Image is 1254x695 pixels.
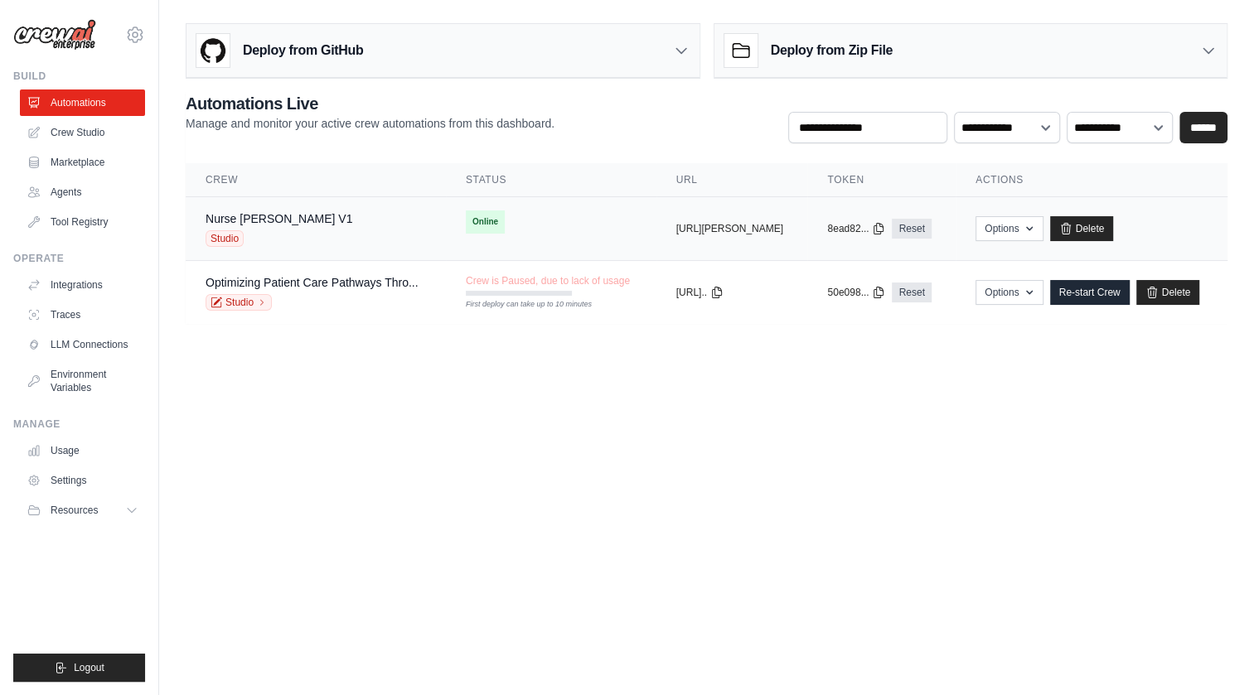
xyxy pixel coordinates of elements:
span: Logout [74,661,104,674]
th: Crew [186,163,446,197]
th: Status [446,163,656,197]
button: Options [976,280,1043,305]
a: Environment Variables [20,361,145,401]
div: Manage [13,417,145,431]
div: Operate [13,252,145,265]
img: Logo [13,19,96,51]
a: Settings [20,467,145,494]
h3: Deploy from Zip File [771,41,893,60]
a: Traces [20,302,145,328]
h2: Automations Live [186,92,554,115]
button: 50e098... [827,286,885,299]
a: Integrations [20,272,145,298]
th: URL [656,163,808,197]
button: [URL][PERSON_NAME] [676,222,783,235]
a: Marketplace [20,149,145,176]
a: Usage [20,437,145,464]
p: Manage and monitor your active crew automations from this dashboard. [186,115,554,132]
a: Automations [20,89,145,116]
button: Logout [13,654,145,682]
a: Nurse [PERSON_NAME] V1 [206,212,352,225]
th: Token [807,163,956,197]
a: Reset [892,219,931,239]
div: Build [13,70,145,83]
button: Resources [20,497,145,524]
img: GitHub Logo [196,34,230,67]
a: Delete [1136,280,1200,305]
button: 8ead82... [827,222,885,235]
div: First deploy can take up to 10 minutes [466,299,572,311]
h3: Deploy from GitHub [243,41,363,60]
a: Optimizing Patient Care Pathways Thro... [206,276,419,289]
th: Actions [956,163,1227,197]
a: Studio [206,294,272,311]
a: Agents [20,179,145,205]
span: Crew is Paused, due to lack of usage [466,274,630,287]
span: Online [466,210,505,234]
a: Re-start Crew [1050,280,1130,305]
a: LLM Connections [20,331,145,358]
button: Options [976,216,1043,241]
a: Delete [1050,216,1114,241]
a: Tool Registry [20,209,145,235]
span: Resources [51,504,98,517]
span: Studio [206,230,244,247]
a: Crew Studio [20,119,145,146]
a: Reset [892,282,931,302]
